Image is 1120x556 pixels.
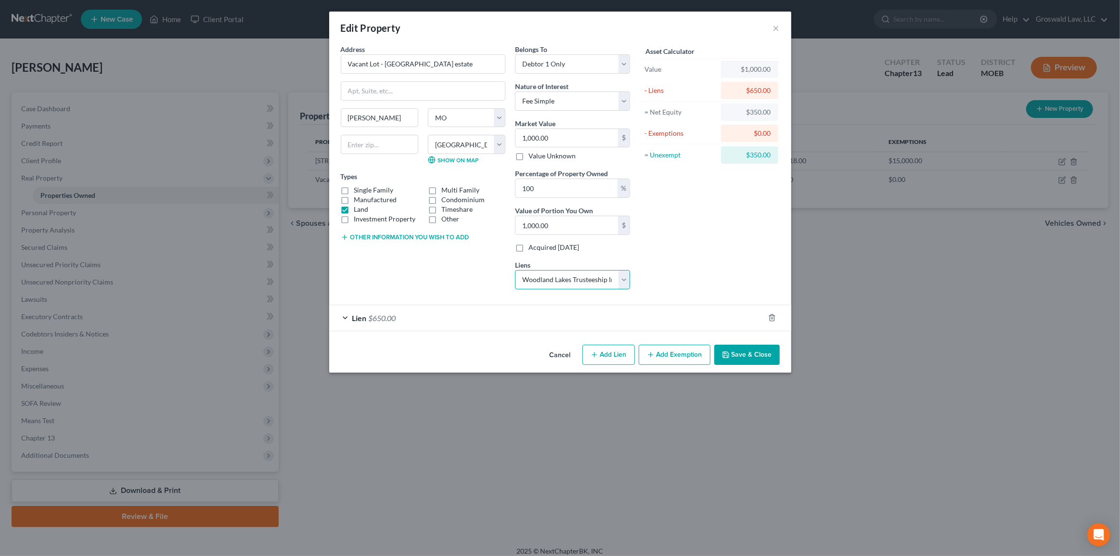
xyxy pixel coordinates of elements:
[354,214,416,224] label: Investment Property
[644,129,717,138] div: - Exemptions
[618,179,630,197] div: %
[618,216,630,234] div: $
[714,345,780,365] button: Save & Close
[515,216,618,234] input: 0.00
[729,65,771,74] div: $1,000.00
[441,185,479,195] label: Multi Family
[354,195,397,205] label: Manufactured
[441,195,485,205] label: Condominium
[645,46,695,56] label: Asset Calculator
[341,55,505,73] input: Enter address...
[352,313,367,323] span: Lien
[618,129,630,147] div: $
[515,168,608,179] label: Percentage of Property Owned
[644,65,717,74] div: Value
[515,206,593,216] label: Value of Portion You Own
[428,156,478,164] a: Show on Map
[729,107,771,117] div: $350.00
[341,21,401,35] div: Edit Property
[515,45,547,53] span: Belongs To
[341,82,505,100] input: Apt, Suite, etc...
[441,205,473,214] label: Timeshare
[644,86,717,95] div: - Liens
[729,150,771,160] div: $350.00
[515,129,618,147] input: 0.00
[515,118,555,129] label: Market Value
[515,81,568,91] label: Nature of Interest
[1087,523,1110,546] div: Open Intercom Messenger
[441,214,459,224] label: Other
[528,151,576,161] label: Value Unknown
[582,345,635,365] button: Add Lien
[639,345,710,365] button: Add Exemption
[341,233,469,241] button: Other information you wish to add
[729,129,771,138] div: $0.00
[729,86,771,95] div: $650.00
[773,22,780,34] button: ×
[644,107,717,117] div: = Net Equity
[542,346,579,365] button: Cancel
[515,179,618,197] input: 0.00
[341,135,418,154] input: Enter zip...
[354,205,369,214] label: Land
[644,150,717,160] div: = Unexempt
[341,109,418,127] input: Enter city...
[528,243,579,252] label: Acquired [DATE]
[341,45,365,53] span: Address
[369,313,396,323] span: $650.00
[515,260,530,270] label: Liens
[341,171,358,181] label: Types
[354,185,394,195] label: Single Family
